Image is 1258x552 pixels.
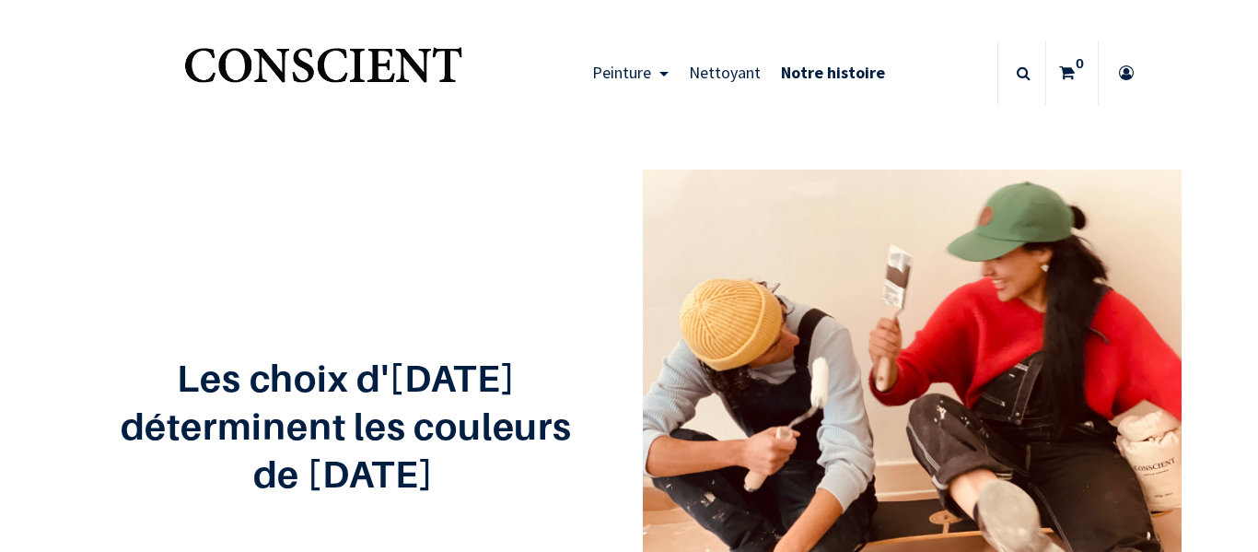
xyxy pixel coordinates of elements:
a: 0 [1046,41,1098,105]
span: Peinture [592,62,651,83]
a: Peinture [582,41,679,105]
span: Notre histoire [781,62,885,83]
img: Conscient [181,37,465,110]
h2: déterminent les couleurs [76,405,615,446]
sup: 0 [1071,54,1089,73]
span: Nettoyant [689,62,761,83]
a: Logo of Conscient [181,37,465,110]
h2: Les choix d'[DATE] [76,358,615,398]
h2: de [DATE] [76,453,615,494]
